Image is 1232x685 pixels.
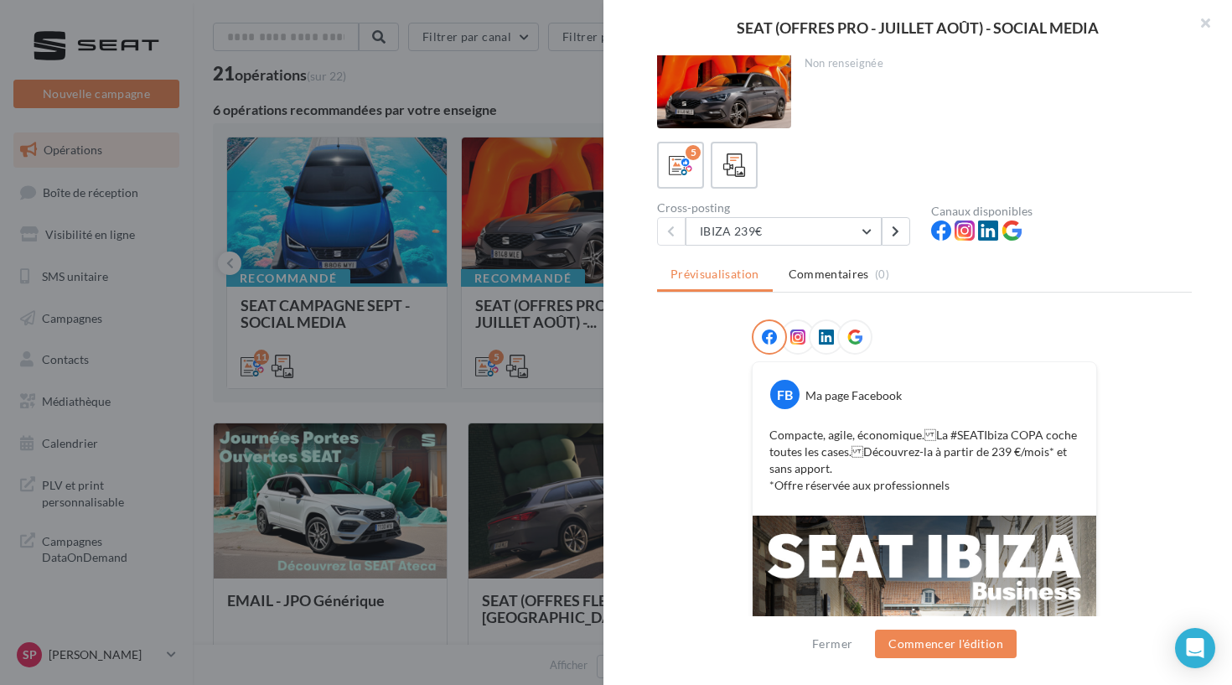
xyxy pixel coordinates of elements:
div: Ma page Facebook [805,387,902,404]
button: Fermer [805,634,859,654]
div: SEAT (OFFRES PRO - JUILLET AOÛT) - SOCIAL MEDIA [630,20,1205,35]
div: Non renseignée [805,56,1179,71]
div: 5 [686,145,701,160]
div: FB [770,380,800,409]
button: Commencer l'édition [875,630,1017,658]
div: Open Intercom Messenger [1175,628,1215,668]
div: Canaux disponibles [931,205,1192,217]
span: Commentaires [789,266,869,283]
p: Compacte, agile, économique. La #SEATIbiza COPA coche toutes les cases. Découvrez-la à partir de ... [769,427,1079,494]
span: (0) [875,267,889,281]
button: IBIZA 239€ [686,217,882,246]
div: Cross-posting [657,202,918,214]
